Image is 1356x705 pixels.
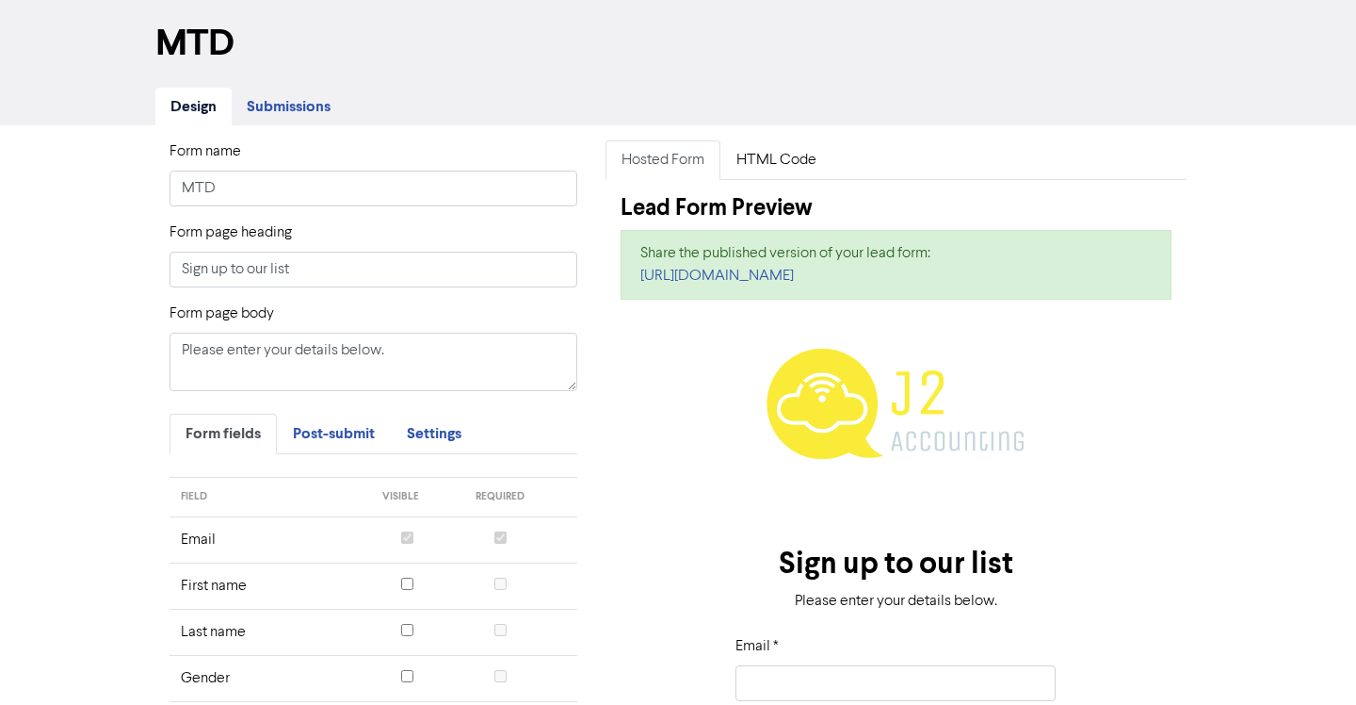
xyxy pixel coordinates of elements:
[391,414,477,454] a: Settings
[169,609,371,655] td: Last name
[605,140,720,180] a: Hosted Form
[1262,615,1356,705] iframe: Chat Widget
[764,345,1027,464] img: J2 Accounting
[407,424,461,443] span: Settings
[232,88,346,126] a: Submissions
[155,22,1201,65] h1: MTD
[735,635,779,658] label: Email *
[155,88,232,126] a: Design
[169,516,371,563] td: Email
[371,478,464,517] th: visible
[464,478,577,517] th: required
[720,140,832,180] a: HTML Code
[640,242,1152,265] div: Share the published version of your lead form:
[640,269,794,284] a: [URL][DOMAIN_NAME]
[170,97,217,116] span: Design
[277,414,391,454] a: Post-submit
[169,563,371,609] td: First name
[728,590,1063,635] div: Please enter your details below.
[293,424,375,443] span: Post-submit
[169,655,371,701] td: Gender
[169,333,577,391] textarea: Please enter your details below.
[169,303,274,325] label: Form page body
[247,97,331,116] span: Submissions
[169,140,241,163] label: Form name
[186,424,261,443] span: Form fields
[169,478,371,517] th: field
[169,414,277,454] a: Form fields
[169,221,292,244] label: Form page heading
[621,195,1171,222] h4: Lead Form Preview
[713,546,1078,582] h2: Sign up to our list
